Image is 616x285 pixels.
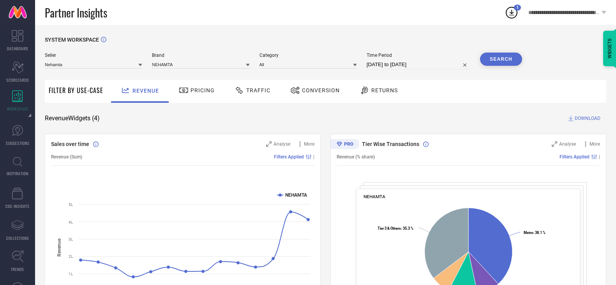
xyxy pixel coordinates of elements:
span: Time Period [367,53,470,58]
span: Revenue (% share) [337,154,375,160]
span: Filters Applied [274,154,304,160]
text: : 38.1 % [524,230,545,235]
span: Pricing [191,87,215,93]
span: DOWNLOAD [575,114,600,122]
span: Tier Wise Transactions [362,141,419,147]
span: SCORECARDS [6,77,29,83]
span: COLLECTIONS [6,235,29,241]
tspan: Revenue [56,238,62,257]
span: More [590,141,600,147]
span: SUGGESTIONS [6,140,30,146]
span: Filters Applied [560,154,590,160]
span: 1 [516,5,519,10]
tspan: Tier 3 & Others [378,226,401,230]
span: NEHAMTA [364,194,385,199]
span: INSPIRATION [7,171,28,176]
text: 3L [69,237,73,241]
span: More [304,141,314,147]
span: Sales over time [51,141,89,147]
span: | [599,154,600,160]
text: NEHAMTA [285,192,307,198]
span: Analyse [559,141,576,147]
svg: Zoom [266,141,272,147]
span: SYSTEM WORKSPACE [45,37,99,43]
div: Open download list [505,5,519,19]
span: WORKSPACE [7,106,28,112]
span: Analyse [274,141,290,147]
span: Returns [371,87,398,93]
span: CDC INSIGHTS [5,203,30,209]
text: 5L [69,202,73,207]
button: Search [480,53,522,66]
text: 1L [69,272,73,276]
span: TRENDS [11,266,24,272]
text: 2L [69,254,73,259]
span: Partner Insights [45,5,107,21]
div: Premium [330,139,359,151]
span: Revenue (Sum) [51,154,82,160]
tspan: Metro [524,230,533,235]
span: Traffic [246,87,270,93]
text: : 35.3 % [378,226,413,230]
span: Brand [152,53,249,58]
input: Select time period [367,60,470,69]
text: 4L [69,220,73,224]
span: Revenue [132,88,159,94]
span: | [313,154,314,160]
span: Filter By Use-Case [49,86,103,95]
svg: Zoom [552,141,557,147]
span: Category [259,53,357,58]
span: Revenue Widgets ( 4 ) [45,114,100,122]
span: Conversion [302,87,340,93]
span: DASHBOARD [7,46,28,51]
span: Seller [45,53,142,58]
